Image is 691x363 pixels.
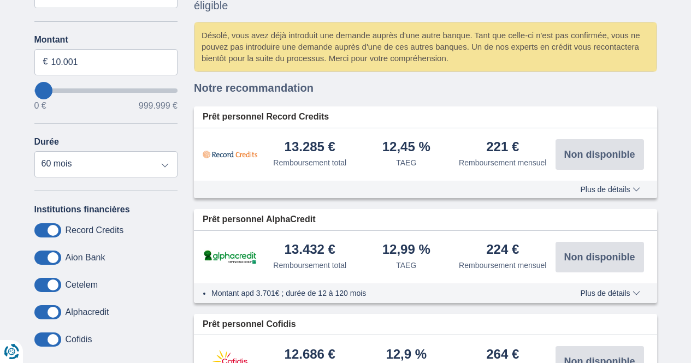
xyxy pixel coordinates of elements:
[486,140,519,155] div: 221 €
[139,102,178,110] span: 999.999 €
[486,243,519,258] div: 224 €
[203,141,257,168] img: pret personnel Record Credits
[572,185,648,194] button: Plus de détails
[459,260,546,271] div: Remboursement mensuel
[273,260,346,271] div: Remboursement total
[34,88,178,93] input: wantToBorrow
[66,307,109,317] label: Alphacredit
[556,242,644,272] button: Non disponible
[34,35,178,45] label: Montant
[34,102,46,110] span: 0 €
[459,157,546,168] div: Remboursement mensuel
[564,252,635,262] span: Non disponible
[486,348,519,362] div: 264 €
[211,288,548,299] li: Montant apd 3.701€ ; durée de 12 à 120 mois
[386,348,427,362] div: 12,9 %
[34,205,130,215] label: Institutions financières
[382,140,430,155] div: 12,45 %
[203,248,257,265] img: pret personnel AlphaCredit
[580,289,640,297] span: Plus de détails
[285,348,335,362] div: 12.686 €
[203,111,329,123] span: Prêt personnel Record Credits
[66,225,124,235] label: Record Credits
[572,289,648,297] button: Plus de détails
[43,56,48,68] span: €
[203,318,296,331] span: Prêt personnel Cofidis
[580,186,640,193] span: Plus de détails
[556,139,644,170] button: Non disponible
[194,22,657,72] div: Désolé, vous avez déjà introduit une demande auprès d'une autre banque. Tant que celle-ci n'est p...
[203,213,316,226] span: Prêt personnel AlphaCredit
[396,260,416,271] div: TAEG
[285,243,335,258] div: 13.432 €
[273,157,346,168] div: Remboursement total
[396,157,416,168] div: TAEG
[66,335,92,344] label: Cofidis
[285,140,335,155] div: 13.285 €
[66,253,105,263] label: Aion Bank
[382,243,430,258] div: 12,99 %
[66,280,98,290] label: Cetelem
[564,150,635,159] span: Non disponible
[34,137,59,147] label: Durée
